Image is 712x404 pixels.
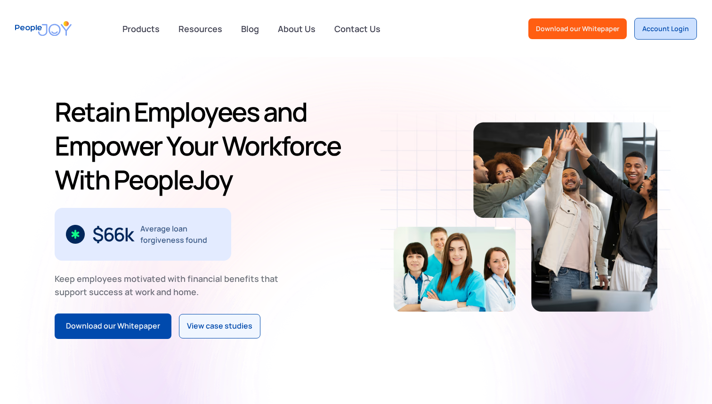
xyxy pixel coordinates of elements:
[55,272,286,298] div: Keep employees motivated with financial benefits that support success at work and home.
[117,19,165,38] div: Products
[642,24,689,33] div: Account Login
[173,18,228,39] a: Resources
[528,18,627,39] a: Download our Whitepaper
[140,223,220,246] div: Average loan forgiveness found
[473,122,657,312] img: Retain-Employees-PeopleJoy
[329,18,386,39] a: Contact Us
[272,18,321,39] a: About Us
[55,95,352,197] h1: Retain Employees and Empower Your Workforce With PeopleJoy
[536,24,619,33] div: Download our Whitepaper
[66,320,160,332] div: Download our Whitepaper
[187,320,252,332] div: View case studies
[92,227,133,242] div: $66k
[634,18,697,40] a: Account Login
[55,208,231,261] div: 2 / 3
[15,15,72,42] a: home
[179,314,260,338] a: View case studies
[55,313,171,339] a: Download our Whitepaper
[394,227,516,312] img: Retain-Employees-PeopleJoy
[235,18,265,39] a: Blog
